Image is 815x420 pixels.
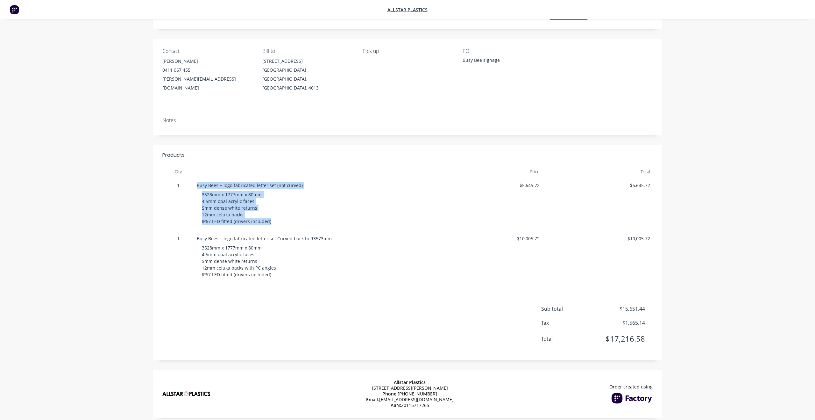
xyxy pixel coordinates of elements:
[202,245,276,278] span: 3528mm x 1777mm x 80mm 4.5mm opal acrylic faces 5mm dense white returns 12mm celuka backs with PC...
[165,235,192,242] span: 1
[162,165,194,178] div: Qty
[598,305,645,313] span: $15,651.44
[165,182,192,189] span: 1
[541,335,598,343] span: Total
[394,379,426,385] span: Allstar Plastics
[379,396,454,402] a: [EMAIL_ADDRESS][DOMAIN_NAME]
[162,117,653,123] div: Notes
[542,165,653,178] div: Total
[391,402,401,408] span: ABN:
[10,5,19,14] img: Factory
[463,57,542,66] div: Busy Bee signage
[262,57,352,66] div: [STREET_ADDRESS]
[202,192,271,224] span: 3528mm x 1777mm x 80mm 4.5mm opal acrylic faces 5mm dense white returns 12mm celuka backs IP67 LE...
[197,235,332,242] span: Busy Bees + logo fabricated letter set Curved back to R3573mm
[162,66,252,75] div: 0411 067 455
[431,165,542,178] div: Price
[366,396,379,402] span: Email:
[162,57,252,66] div: [PERSON_NAME]
[391,402,429,408] span: 20115717265
[162,48,252,54] div: Contact
[463,48,552,54] div: PO
[262,48,352,54] div: Bill to
[545,182,650,189] span: $5,645.72
[262,57,352,92] div: [STREET_ADDRESS][GEOGRAPHIC_DATA] , [GEOGRAPHIC_DATA], [GEOGRAPHIC_DATA], 4013
[382,391,398,397] span: Phone:
[372,385,448,391] span: [STREET_ADDRESS][PERSON_NAME]
[541,319,598,327] span: Tax
[434,235,540,242] span: $10,005.72
[598,319,645,327] span: $1,565.14
[162,57,252,92] div: [PERSON_NAME]0411 067 455[PERSON_NAME][EMAIL_ADDRESS][DOMAIN_NAME]
[598,333,645,344] span: $17,216.58
[162,151,185,159] div: Products
[162,375,210,413] img: Company Logo
[387,7,428,13] a: Allstar Plastics
[382,391,437,397] span: [PHONE_NUMBER]
[197,182,303,188] span: Busy Bees + logo fabricated letter set (not curved)
[162,75,252,92] div: [PERSON_NAME][EMAIL_ADDRESS][DOMAIN_NAME]
[363,48,452,54] div: Pick up
[434,182,540,189] span: $5,645.72
[545,235,650,242] span: $10,005.72
[609,384,653,390] span: Order created using
[611,393,653,404] img: Factory Logo
[541,305,598,313] span: Sub total
[262,66,352,92] div: [GEOGRAPHIC_DATA] , [GEOGRAPHIC_DATA], [GEOGRAPHIC_DATA], 4013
